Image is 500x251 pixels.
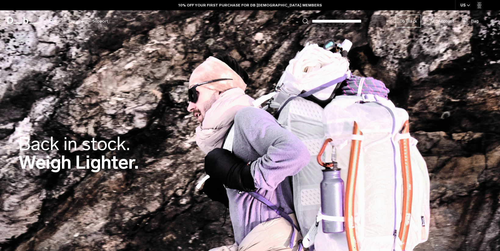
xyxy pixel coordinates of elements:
[92,10,108,32] a: Support
[438,18,454,24] span: Account
[463,17,479,25] button: Bag
[49,10,59,32] a: Shop
[471,18,479,24] span: Bag
[430,17,454,25] a: Account
[18,133,130,155] span: Back in stock.
[396,15,421,27] a: Db Black
[18,134,139,172] h2: Weigh Lighter.
[45,10,113,32] nav: Main Navigation
[69,10,83,32] a: Explore
[178,2,322,8] a: 10% OFF YOUR FIRST PURCHASE FOR DB [DEMOGRAPHIC_DATA] MEMBERS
